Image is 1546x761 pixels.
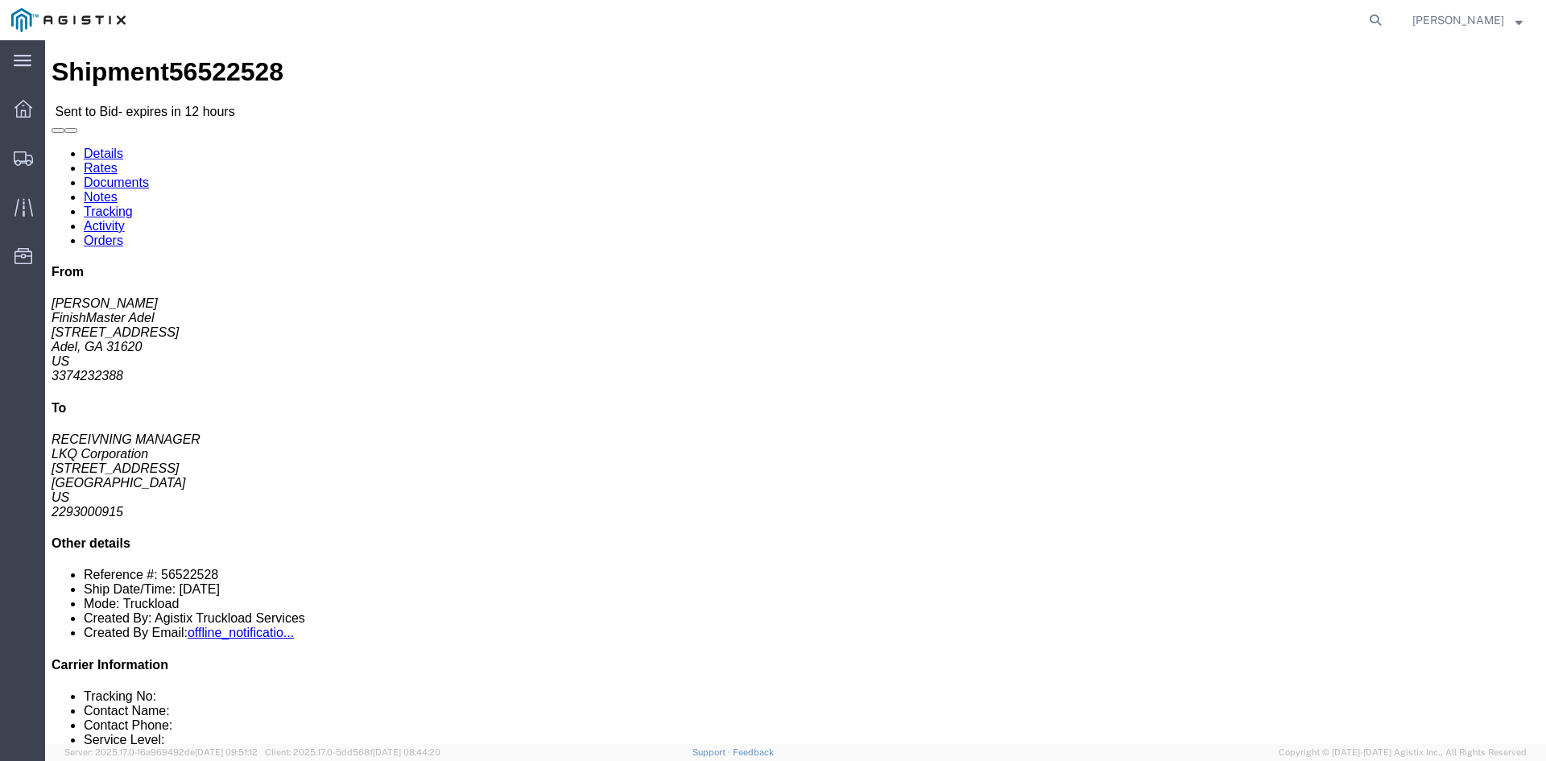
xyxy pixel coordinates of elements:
[265,747,440,757] span: Client: 2025.17.0-5dd568f
[1412,11,1504,29] span: Douglas Harris
[1279,746,1527,759] span: Copyright © [DATE]-[DATE] Agistix Inc., All Rights Reserved
[64,747,258,757] span: Server: 2025.17.0-16a969492de
[733,747,774,757] a: Feedback
[11,8,126,32] img: logo
[1412,10,1523,30] button: [PERSON_NAME]
[373,747,440,757] span: [DATE] 08:44:20
[45,40,1546,744] iframe: FS Legacy Container
[692,747,733,757] a: Support
[195,747,258,757] span: [DATE] 09:51:12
